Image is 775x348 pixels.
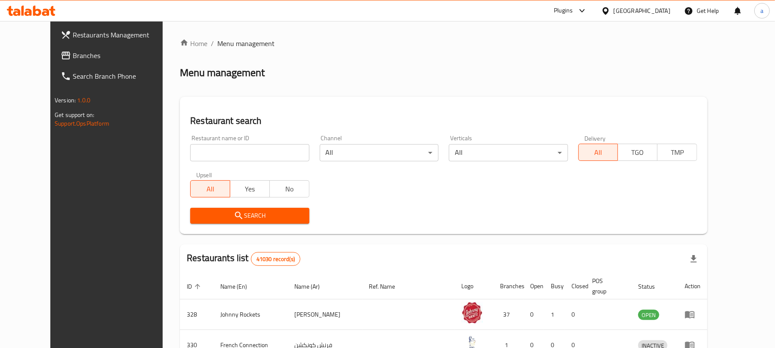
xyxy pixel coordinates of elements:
[190,144,309,161] input: Search for restaurant name or ID..
[230,180,270,197] button: Yes
[54,66,180,86] a: Search Branch Phone
[180,66,265,80] h2: Menu management
[582,146,615,159] span: All
[578,144,618,161] button: All
[454,273,493,299] th: Logo
[220,281,258,292] span: Name (En)
[614,6,670,15] div: [GEOGRAPHIC_DATA]
[493,299,523,330] td: 37
[54,25,180,45] a: Restaurants Management
[638,281,666,292] span: Status
[592,276,621,296] span: POS group
[493,273,523,299] th: Branches
[683,249,704,269] div: Export file
[190,180,230,197] button: All
[685,309,701,320] div: Menu
[369,281,407,292] span: Ref. Name
[73,71,173,81] span: Search Branch Phone
[621,146,654,159] span: TGO
[544,273,565,299] th: Busy
[190,114,697,127] h2: Restaurant search
[187,252,300,266] h2: Restaurants list
[180,38,207,49] a: Home
[294,281,331,292] span: Name (Ar)
[190,208,309,224] button: Search
[197,210,302,221] span: Search
[273,183,306,195] span: No
[661,146,694,159] span: TMP
[678,273,707,299] th: Action
[554,6,573,16] div: Plugins
[194,183,227,195] span: All
[55,118,109,129] a: Support.OpsPlatform
[234,183,266,195] span: Yes
[544,299,565,330] td: 1
[657,144,697,161] button: TMP
[217,38,275,49] span: Menu management
[584,135,606,141] label: Delivery
[618,144,658,161] button: TGO
[760,6,763,15] span: a
[251,255,300,263] span: 41030 record(s)
[211,38,214,49] li: /
[213,299,287,330] td: Johnny Rockets
[73,50,173,61] span: Branches
[320,144,438,161] div: All
[180,299,213,330] td: 328
[449,144,568,161] div: All
[187,281,203,292] span: ID
[180,38,707,49] nav: breadcrumb
[287,299,362,330] td: [PERSON_NAME]
[565,299,585,330] td: 0
[55,95,76,106] span: Version:
[638,310,659,320] span: OPEN
[77,95,90,106] span: 1.0.0
[196,172,212,178] label: Upsell
[523,273,544,299] th: Open
[251,252,300,266] div: Total records count
[565,273,585,299] th: Closed
[54,45,180,66] a: Branches
[523,299,544,330] td: 0
[73,30,173,40] span: Restaurants Management
[461,302,483,323] img: Johnny Rockets
[55,109,94,120] span: Get support on:
[269,180,309,197] button: No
